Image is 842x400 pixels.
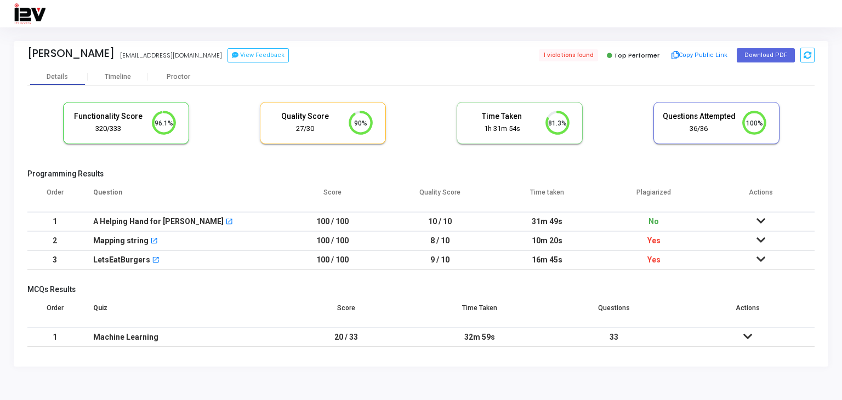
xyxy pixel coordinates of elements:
th: Score [279,297,413,328]
div: [EMAIL_ADDRESS][DOMAIN_NAME] [120,51,222,60]
td: 100 / 100 [279,231,386,250]
th: Quiz [82,297,279,328]
th: Order [27,181,82,212]
span: Top Performer [614,51,659,60]
td: 100 / 100 [279,250,386,270]
th: Time taken [493,181,600,212]
div: 32m 59s [424,328,536,346]
div: Details [47,73,68,81]
td: 10 / 10 [386,212,493,231]
div: Mapping string [93,232,149,250]
td: 20 / 33 [279,328,413,347]
td: 33 [547,328,681,347]
h5: Programming Results [27,169,815,179]
td: 1 [27,212,82,231]
th: Score [279,181,386,212]
h5: Questions Attempted [662,112,736,121]
td: 100 / 100 [279,212,386,231]
h5: MCQs Results [27,285,815,294]
div: [PERSON_NAME] [27,47,115,60]
button: Download PDF [737,48,795,62]
div: 1h 31m 54s [465,124,539,134]
div: LetsEatBurgers [93,251,150,269]
th: Actions [708,181,815,212]
td: 3 [27,250,82,270]
span: 1 violations found [539,49,598,61]
div: Machine Learning [93,328,268,346]
button: View Feedback [227,48,289,62]
th: Questions [547,297,681,328]
th: Plagiarized [600,181,707,212]
mat-icon: open_in_new [150,238,158,245]
h5: Time Taken [465,112,539,121]
mat-icon: open_in_new [152,257,160,265]
th: Actions [681,297,815,328]
td: 2 [27,231,82,250]
mat-icon: open_in_new [225,219,233,226]
td: 16m 45s [493,250,600,270]
img: logo [14,3,45,25]
th: Quality Score [386,181,493,212]
h5: Quality Score [269,112,342,121]
span: No [648,217,659,226]
th: Question [82,181,279,212]
td: 8 / 10 [386,231,493,250]
span: Yes [647,236,661,245]
td: 10m 20s [493,231,600,250]
td: 1 [27,328,82,347]
th: Order [27,297,82,328]
div: Timeline [105,73,131,81]
div: 320/333 [72,124,145,134]
div: Proctor [148,73,208,81]
th: Time Taken [413,297,547,328]
h5: Functionality Score [72,112,145,121]
div: A Helping Hand for [PERSON_NAME] [93,213,224,231]
button: Copy Public Link [668,47,731,64]
td: 9 / 10 [386,250,493,270]
td: 31m 49s [493,212,600,231]
div: 27/30 [269,124,342,134]
div: 36/36 [662,124,736,134]
span: Yes [647,255,661,264]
